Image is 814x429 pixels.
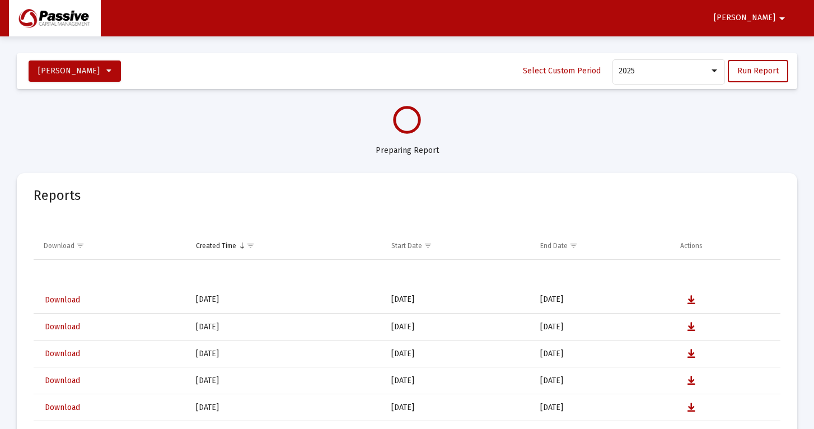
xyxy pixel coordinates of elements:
div: [DATE] [196,375,376,386]
td: Column Actions [672,232,780,259]
div: Download [44,241,74,250]
td: [DATE] [383,341,532,367]
img: Dashboard [17,7,92,30]
span: Show filter options for column 'End Date' [569,241,578,250]
td: Column Created Time [188,232,383,259]
td: [DATE] [532,287,672,314]
span: Run Report [737,66,779,76]
div: Preparing Report [17,134,797,156]
div: [DATE] [196,294,376,305]
td: [DATE] [532,314,672,341]
td: [DATE] [383,314,532,341]
td: [DATE] [383,287,532,314]
td: [DATE] [532,341,672,367]
div: [DATE] [196,321,376,333]
button: [PERSON_NAME] [700,7,802,29]
td: Column Download [34,232,188,259]
td: Column End Date [532,232,672,259]
div: Start Date [391,241,422,250]
td: [DATE] [383,367,532,394]
div: End Date [540,241,568,250]
button: Run Report [728,60,788,82]
div: Actions [680,241,703,250]
td: [DATE] [383,394,532,421]
td: Column Start Date [383,232,532,259]
span: Download [45,349,80,358]
mat-card-title: Reports [34,190,81,201]
div: Created Time [196,241,236,250]
span: [PERSON_NAME] [38,66,100,76]
mat-icon: arrow_drop_down [775,7,789,30]
button: [PERSON_NAME] [29,60,121,82]
div: [DATE] [196,402,376,413]
span: Download [45,403,80,412]
td: [DATE] [532,367,672,394]
span: Download [45,295,80,305]
span: Show filter options for column 'Download' [76,241,85,250]
div: [DATE] [196,348,376,360]
span: Show filter options for column 'Created Time' [246,241,255,250]
span: 2025 [619,66,635,76]
span: Show filter options for column 'Start Date' [424,241,432,250]
span: Download [45,376,80,385]
span: Select Custom Period [523,66,601,76]
span: [PERSON_NAME] [714,13,775,23]
span: Download [45,322,80,332]
td: [DATE] [532,394,672,421]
